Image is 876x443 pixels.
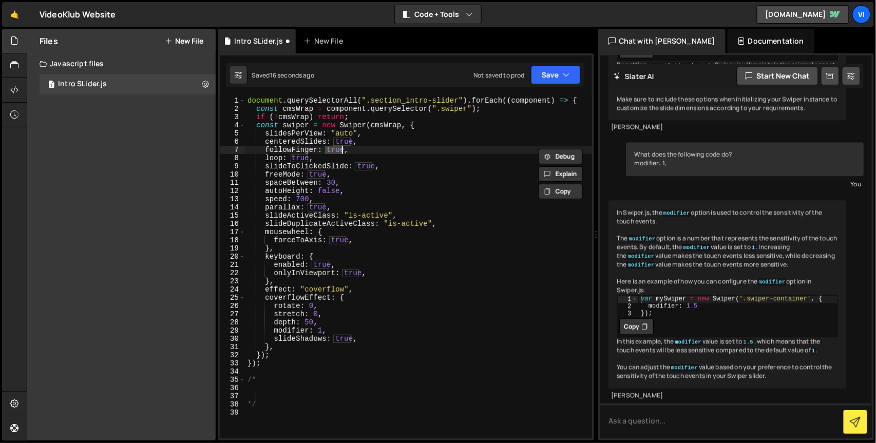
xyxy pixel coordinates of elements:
[618,296,638,303] div: 1
[626,253,655,260] code: modifier
[742,338,754,345] code: 1.5
[598,29,726,53] div: Chat with [PERSON_NAME]
[220,253,245,261] div: 20
[220,113,245,121] div: 3
[220,351,245,359] div: 32
[220,294,245,302] div: 25
[220,261,245,269] div: 21
[757,5,849,24] a: [DOMAIN_NAME]
[220,343,245,351] div: 31
[614,71,655,81] h2: Slater AI
[220,121,245,129] div: 4
[737,67,818,85] button: Start new chat
[618,310,638,317] div: 3
[220,244,245,253] div: 19
[220,97,245,105] div: 1
[682,244,711,251] code: modifier
[662,209,691,217] code: modifier
[674,338,702,345] code: modifier
[2,2,27,27] a: 🤙
[395,5,481,24] button: Code + Tools
[647,62,712,69] code: aspectRatio: 'auto'
[220,392,245,400] div: 37
[220,129,245,138] div: 5
[611,123,844,131] div: [PERSON_NAME]
[220,170,245,179] div: 10
[48,81,54,89] span: 1
[670,364,699,371] code: modifier
[220,400,245,409] div: 38
[220,138,245,146] div: 6
[220,376,245,384] div: 35
[220,162,245,170] div: 9
[539,166,583,182] button: Explain
[220,269,245,277] div: 22
[220,220,245,228] div: 16
[852,5,871,24] a: Vi
[220,195,245,203] div: 13
[220,359,245,368] div: 33
[539,149,583,164] button: Debug
[751,244,756,251] code: 1
[40,8,116,21] div: VideoKlub Website
[304,36,347,46] div: New File
[220,318,245,326] div: 28
[270,71,314,80] div: 16 seconds ago
[629,179,861,189] div: You
[539,184,583,199] button: Copy
[40,35,58,47] h2: Files
[611,391,844,400] div: [PERSON_NAME]
[220,285,245,294] div: 24
[40,74,216,94] div: 16643/45359.js
[220,105,245,113] div: 2
[220,409,245,417] div: 39
[626,142,864,176] div: What does the following code do? modifier: 1,
[220,310,245,318] div: 27
[473,71,525,80] div: Not saved to prod
[252,71,314,80] div: Saved
[234,36,283,46] div: Intro SLider.js
[758,278,787,285] code: modifier
[618,303,638,310] div: 2
[220,179,245,187] div: 11
[728,29,814,53] div: Documentation
[220,146,245,154] div: 7
[220,277,245,285] div: 23
[58,80,107,89] div: Intro SLider.js
[220,228,245,236] div: 17
[626,261,655,268] code: modifier
[220,187,245,195] div: 12
[811,347,816,354] code: 1
[627,235,656,242] code: modifier
[220,154,245,162] div: 8
[220,335,245,343] div: 30
[220,203,245,211] div: 14
[220,384,245,392] div: 36
[220,211,245,220] div: 15
[220,326,245,335] div: 29
[165,37,203,45] button: New File
[27,53,216,74] div: Javascript files
[220,368,245,376] div: 34
[220,302,245,310] div: 26
[608,200,846,389] div: In Swiper.js, the option is used to control the sensitivity of the touch events. The option is a ...
[220,236,245,244] div: 18
[619,318,654,335] button: Copy
[531,66,581,84] button: Save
